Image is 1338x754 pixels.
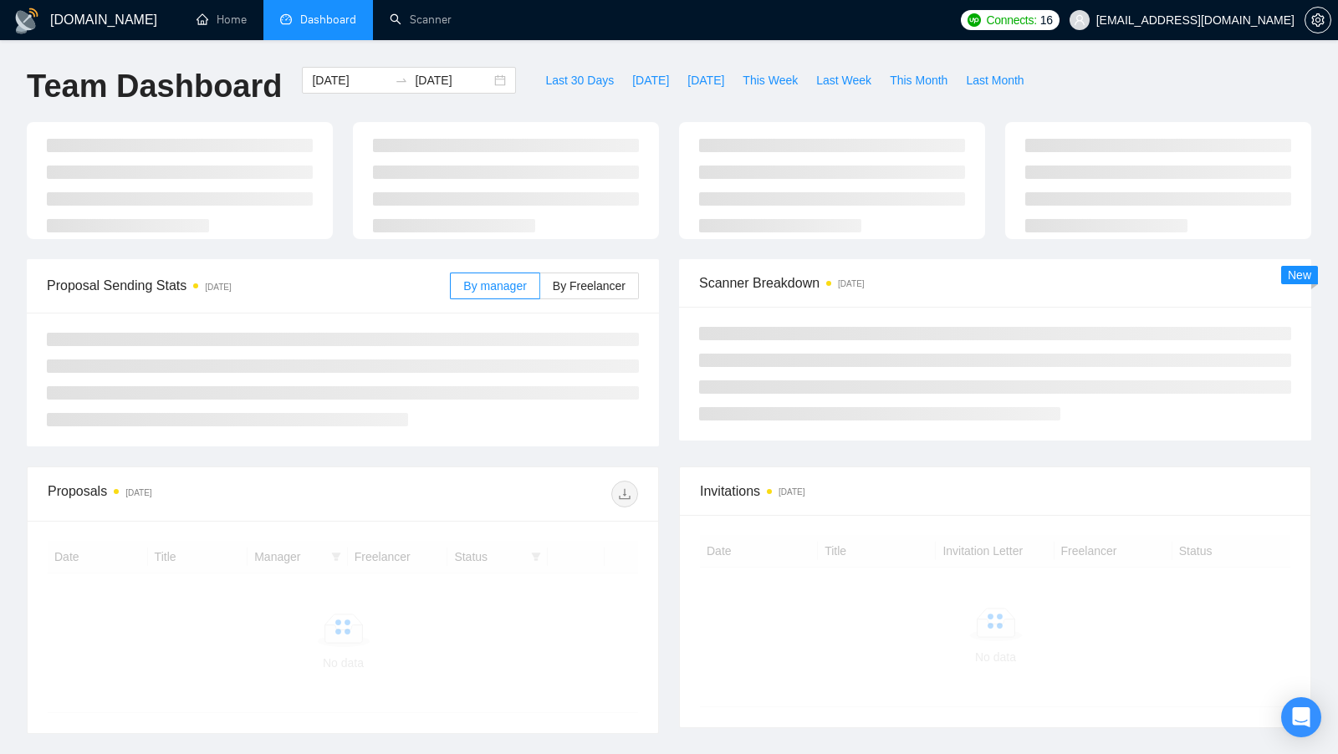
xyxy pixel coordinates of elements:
[47,275,450,296] span: Proposal Sending Stats
[1305,13,1331,27] a: setting
[779,487,804,497] time: [DATE]
[733,67,807,94] button: This Week
[1305,13,1330,27] span: setting
[881,67,957,94] button: This Month
[1281,697,1321,737] div: Open Intercom Messenger
[1305,7,1331,33] button: setting
[312,71,388,89] input: Start date
[1040,11,1053,29] span: 16
[1288,268,1311,282] span: New
[986,11,1036,29] span: Connects:
[678,67,733,94] button: [DATE]
[125,488,151,497] time: [DATE]
[687,71,724,89] span: [DATE]
[699,273,1291,293] span: Scanner Breakdown
[968,13,981,27] img: upwork-logo.png
[816,71,871,89] span: Last Week
[197,13,247,27] a: homeHome
[553,279,626,293] span: By Freelancer
[13,8,40,34] img: logo
[395,74,408,87] span: swap-right
[205,283,231,292] time: [DATE]
[545,71,614,89] span: Last 30 Days
[838,279,864,288] time: [DATE]
[48,481,343,507] div: Proposals
[623,67,678,94] button: [DATE]
[280,13,292,25] span: dashboard
[890,71,947,89] span: This Month
[390,13,452,27] a: searchScanner
[807,67,881,94] button: Last Week
[395,74,408,87] span: to
[957,67,1033,94] button: Last Month
[300,13,356,27] span: Dashboard
[463,279,526,293] span: By manager
[743,71,798,89] span: This Week
[1074,14,1085,26] span: user
[632,71,669,89] span: [DATE]
[700,481,1290,502] span: Invitations
[536,67,623,94] button: Last 30 Days
[27,67,282,106] h1: Team Dashboard
[966,71,1024,89] span: Last Month
[415,71,491,89] input: End date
